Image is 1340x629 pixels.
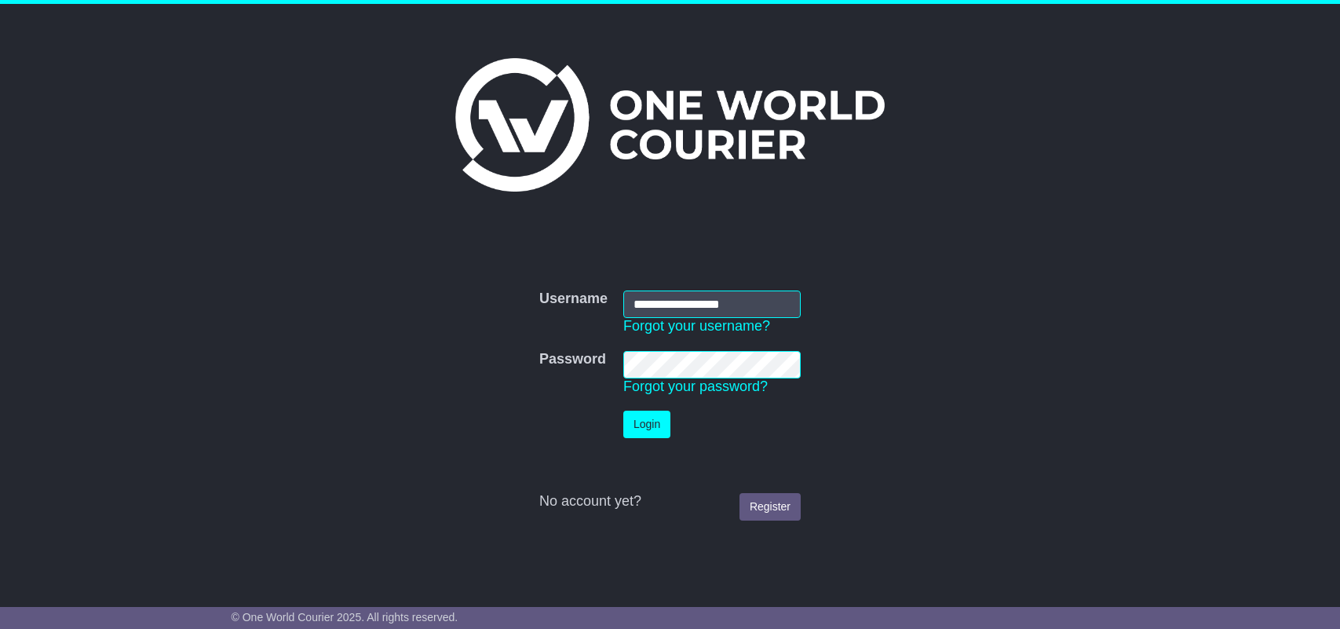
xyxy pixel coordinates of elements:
[539,351,606,368] label: Password
[455,58,884,192] img: One World
[539,493,801,510] div: No account yet?
[623,411,670,438] button: Login
[539,291,608,308] label: Username
[232,611,458,624] span: © One World Courier 2025. All rights reserved.
[739,493,801,521] a: Register
[623,378,768,394] a: Forgot your password?
[623,318,770,334] a: Forgot your username?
